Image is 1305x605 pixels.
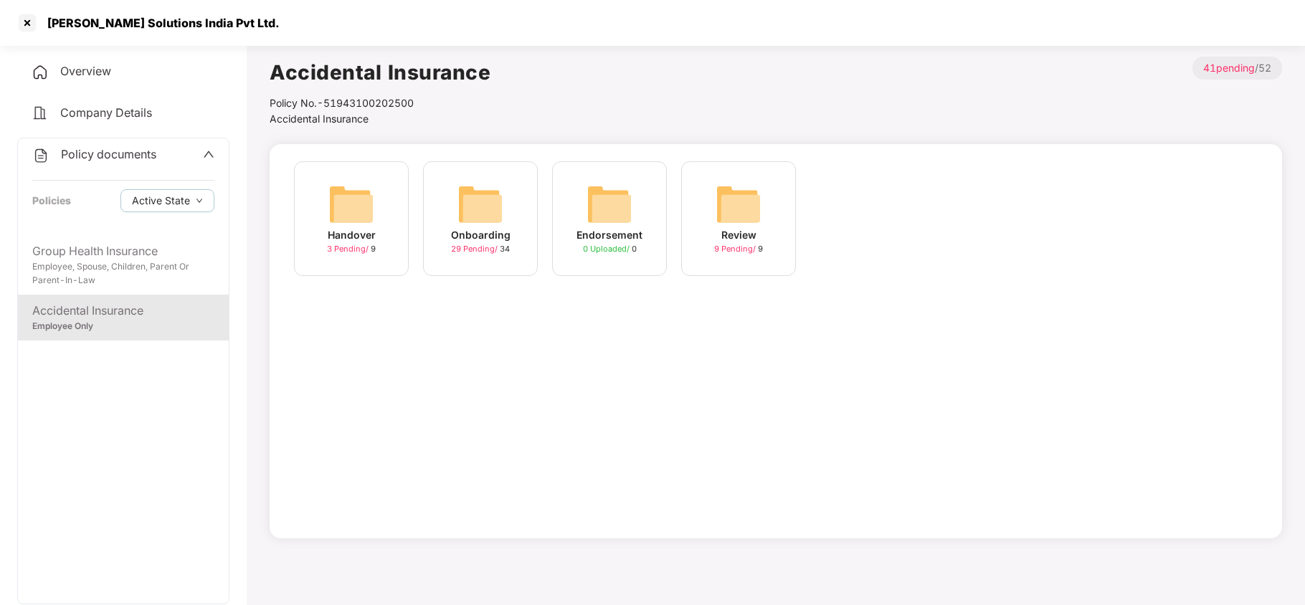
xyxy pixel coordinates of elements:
[270,113,369,125] span: Accidental Insurance
[120,189,214,212] button: Active Statedown
[714,243,763,255] div: 9
[32,193,71,209] div: Policies
[196,197,203,205] span: down
[270,57,490,88] h1: Accidental Insurance
[451,244,500,254] span: 29 Pending /
[132,193,190,209] span: Active State
[328,227,376,243] div: Handover
[716,181,761,227] img: svg+xml;base64,PHN2ZyB4bWxucz0iaHR0cDovL3d3dy53My5vcmcvMjAwMC9zdmciIHdpZHRoPSI2NCIgaGVpZ2h0PSI2NC...
[32,64,49,81] img: svg+xml;base64,PHN2ZyB4bWxucz0iaHR0cDovL3d3dy53My5vcmcvMjAwMC9zdmciIHdpZHRoPSIyNCIgaGVpZ2h0PSIyNC...
[583,243,637,255] div: 0
[61,147,156,161] span: Policy documents
[587,181,632,227] img: svg+xml;base64,PHN2ZyB4bWxucz0iaHR0cDovL3d3dy53My5vcmcvMjAwMC9zdmciIHdpZHRoPSI2NCIgaGVpZ2h0PSI2NC...
[576,227,642,243] div: Endorsement
[1192,57,1282,80] p: / 52
[39,16,280,30] div: [PERSON_NAME] Solutions India Pvt Ltd.
[451,227,511,243] div: Onboarding
[270,95,490,111] div: Policy No.- 51943100202500
[1203,62,1255,74] span: 41 pending
[583,244,632,254] span: 0 Uploaded /
[203,148,214,160] span: up
[32,105,49,122] img: svg+xml;base64,PHN2ZyB4bWxucz0iaHR0cDovL3d3dy53My5vcmcvMjAwMC9zdmciIHdpZHRoPSIyNCIgaGVpZ2h0PSIyNC...
[327,243,376,255] div: 9
[32,147,49,164] img: svg+xml;base64,PHN2ZyB4bWxucz0iaHR0cDovL3d3dy53My5vcmcvMjAwMC9zdmciIHdpZHRoPSIyNCIgaGVpZ2h0PSIyNC...
[457,181,503,227] img: svg+xml;base64,PHN2ZyB4bWxucz0iaHR0cDovL3d3dy53My5vcmcvMjAwMC9zdmciIHdpZHRoPSI2NCIgaGVpZ2h0PSI2NC...
[328,181,374,227] img: svg+xml;base64,PHN2ZyB4bWxucz0iaHR0cDovL3d3dy53My5vcmcvMjAwMC9zdmciIHdpZHRoPSI2NCIgaGVpZ2h0PSI2NC...
[32,260,214,287] div: Employee, Spouse, Children, Parent Or Parent-In-Law
[32,320,214,333] div: Employee Only
[451,243,510,255] div: 34
[32,302,214,320] div: Accidental Insurance
[60,64,111,78] span: Overview
[60,105,152,120] span: Company Details
[32,242,214,260] div: Group Health Insurance
[714,244,758,254] span: 9 Pending /
[721,227,756,243] div: Review
[327,244,371,254] span: 3 Pending /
